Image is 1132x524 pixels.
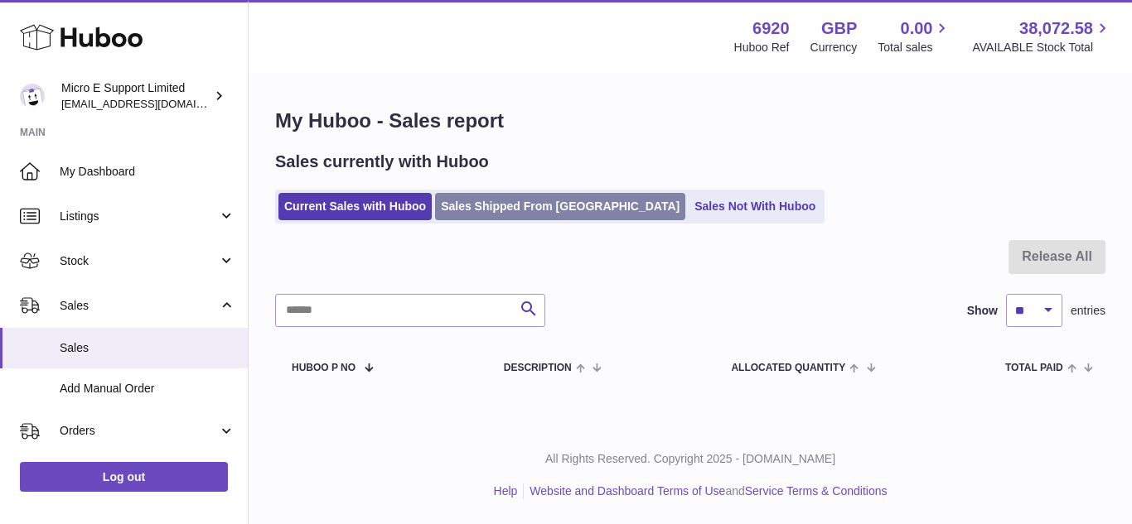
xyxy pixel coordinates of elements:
[734,40,790,55] div: Huboo Ref
[967,303,998,319] label: Show
[745,484,888,498] a: Service Terms & Conditions
[20,84,45,108] img: contact@micropcsupport.com
[972,17,1112,55] a: 38,072.58 AVAILABLE Stock Total
[262,451,1119,467] p: All Rights Reserved. Copyright 2025 - [DOMAIN_NAME]
[60,209,218,224] span: Listings
[61,80,210,112] div: Micro E Support Limited
[275,108,1105,134] h1: My Huboo - Sales report
[1019,17,1093,40] span: 38,072.58
[292,363,356,373] span: Huboo P no
[60,381,235,397] span: Add Manual Order
[60,164,235,180] span: My Dashboard
[504,363,572,373] span: Description
[821,17,857,40] strong: GBP
[435,193,685,220] a: Sales Shipped From [GEOGRAPHIC_DATA]
[524,483,887,499] li: and
[530,484,725,498] a: Website and Dashboard Terms of Use
[689,193,821,220] a: Sales Not With Huboo
[20,462,228,492] a: Log out
[61,97,244,110] span: [EMAIL_ADDRESS][DOMAIN_NAME]
[878,40,951,55] span: Total sales
[731,363,845,373] span: ALLOCATED Quantity
[60,298,218,314] span: Sales
[1005,363,1063,373] span: Total paid
[275,151,489,173] h2: Sales currently with Huboo
[60,423,218,439] span: Orders
[752,17,790,40] strong: 6920
[810,40,858,55] div: Currency
[1071,303,1105,319] span: entries
[901,17,933,40] span: 0.00
[878,17,951,55] a: 0.00 Total sales
[60,340,235,356] span: Sales
[972,40,1112,55] span: AVAILABLE Stock Total
[278,193,432,220] a: Current Sales with Huboo
[494,484,518,498] a: Help
[60,253,218,269] span: Stock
